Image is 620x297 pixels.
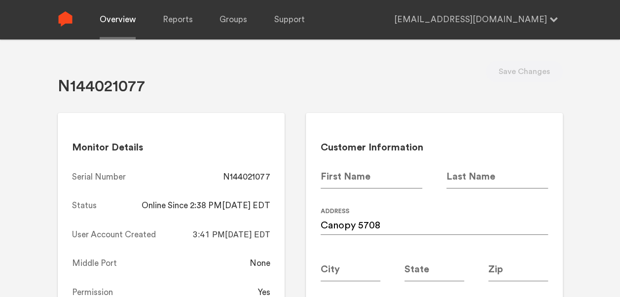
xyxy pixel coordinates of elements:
[58,76,145,97] h1: N144021077
[72,142,270,154] h2: Monitor Details
[142,200,270,212] div: Online Since 2:38 PM[DATE] EDT
[72,171,126,183] div: Serial Number
[486,61,563,82] button: Save Changes
[321,142,548,154] h2: Customer Information
[250,258,270,269] div: None
[223,171,270,183] div: N144021077
[72,229,156,241] div: User Account Created
[72,258,117,269] div: Middle Port
[72,200,97,212] div: Status
[58,11,73,27] img: Sense Logo
[193,229,270,239] span: 3:41 PM[DATE] EDT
